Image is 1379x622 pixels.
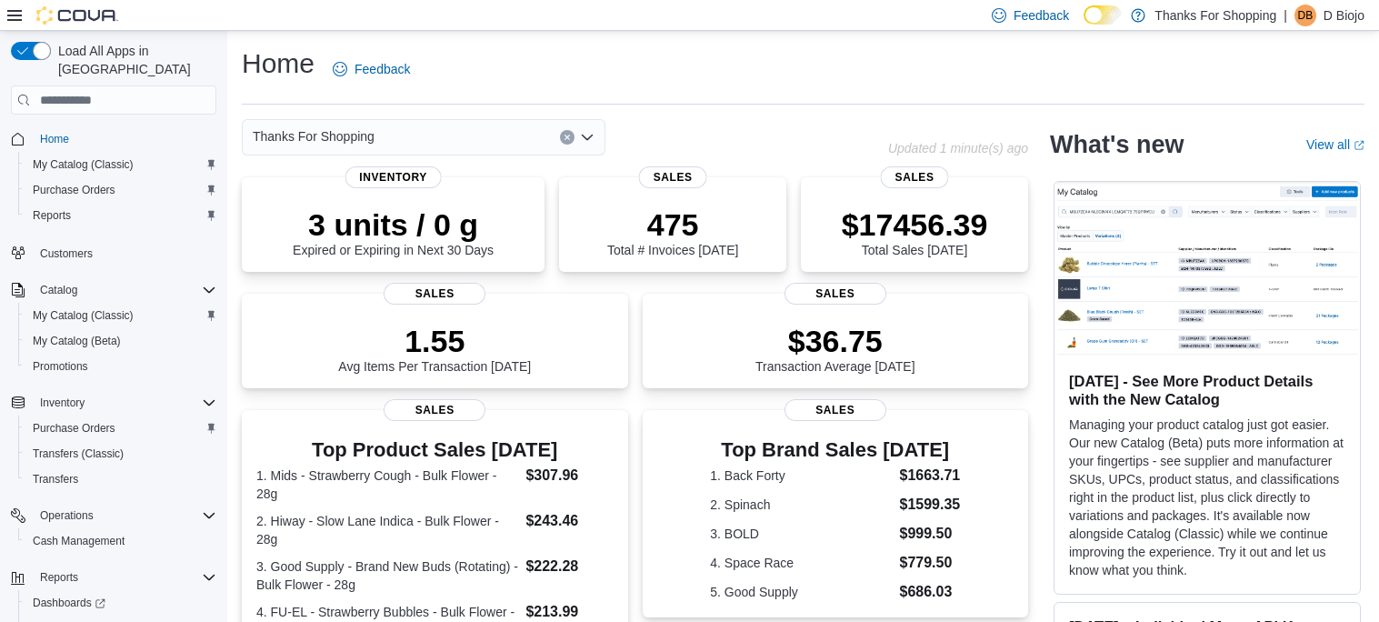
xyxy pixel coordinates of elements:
[18,203,224,228] button: Reports
[33,534,125,548] span: Cash Management
[33,157,134,172] span: My Catalog (Classic)
[40,396,85,410] span: Inventory
[784,399,886,421] span: Sales
[33,472,78,487] span: Transfers
[256,512,518,548] dt: 2. Hiway - Slow Lane Indica - Bulk Flower - 28g
[1354,140,1364,151] svg: External link
[33,127,216,150] span: Home
[755,323,915,359] p: $36.75
[899,494,960,516] dd: $1599.35
[40,132,69,146] span: Home
[33,505,101,527] button: Operations
[881,166,949,188] span: Sales
[4,565,224,590] button: Reports
[384,399,485,421] span: Sales
[25,154,141,176] a: My Catalog (Classic)
[33,567,216,588] span: Reports
[18,303,224,328] button: My Catalog (Classic)
[256,466,518,503] dt: 1. Mids - Strawberry Cough - Bulk Flower - 28g
[25,530,132,552] a: Cash Management
[51,42,216,78] span: Load All Apps in [GEOGRAPHIC_DATA]
[25,179,216,201] span: Purchase Orders
[33,446,124,461] span: Transfers (Classic)
[18,466,224,492] button: Transfers
[899,465,960,487] dd: $1663.71
[25,356,216,377] span: Promotions
[1298,5,1314,26] span: DB
[384,283,485,305] span: Sales
[18,416,224,441] button: Purchase Orders
[256,439,614,461] h3: Top Product Sales [DATE]
[25,417,123,439] a: Purchase Orders
[25,305,141,326] a: My Catalog (Classic)
[25,592,113,614] a: Dashboards
[4,277,224,303] button: Catalog
[1050,130,1184,159] h2: What's new
[338,323,531,374] div: Avg Items Per Transaction [DATE]
[40,283,77,297] span: Catalog
[33,392,92,414] button: Inventory
[4,125,224,152] button: Home
[256,557,518,594] dt: 3. Good Supply - Brand New Buds (Rotating) - Bulk Flower - 28g
[710,439,960,461] h3: Top Brand Sales [DATE]
[710,496,892,514] dt: 2. Spinach
[25,468,216,490] span: Transfers
[560,130,575,145] button: Clear input
[18,590,224,616] a: Dashboards
[36,6,118,25] img: Cova
[1084,5,1122,25] input: Dark Mode
[25,592,216,614] span: Dashboards
[888,141,1028,155] p: Updated 1 minute(s) ago
[25,443,216,465] span: Transfers (Classic)
[755,323,915,374] div: Transaction Average [DATE]
[1324,5,1364,26] p: D Biojo
[18,528,224,554] button: Cash Management
[4,239,224,266] button: Customers
[899,552,960,574] dd: $779.50
[25,205,78,226] a: Reports
[253,125,375,147] span: Thanks For Shopping
[33,596,105,610] span: Dashboards
[1069,372,1345,408] h3: [DATE] - See More Product Details with the New Catalog
[25,154,216,176] span: My Catalog (Classic)
[25,179,123,201] a: Purchase Orders
[345,166,442,188] span: Inventory
[33,128,76,150] a: Home
[33,505,216,527] span: Operations
[710,554,892,572] dt: 4. Space Race
[525,465,613,487] dd: $307.96
[33,279,216,301] span: Catalog
[33,243,100,265] a: Customers
[25,330,216,352] span: My Catalog (Beta)
[1294,5,1316,26] div: D Biojo
[242,45,315,82] h1: Home
[899,581,960,603] dd: $686.03
[25,356,95,377] a: Promotions
[710,466,892,485] dt: 1. Back Forty
[33,208,71,223] span: Reports
[33,279,85,301] button: Catalog
[784,283,886,305] span: Sales
[710,583,892,601] dt: 5. Good Supply
[525,510,613,532] dd: $243.46
[33,308,134,323] span: My Catalog (Classic)
[899,523,960,545] dd: $999.50
[1306,137,1364,152] a: View allExternal link
[325,51,417,87] a: Feedback
[607,206,738,243] p: 475
[33,567,85,588] button: Reports
[40,570,78,585] span: Reports
[1069,416,1345,579] p: Managing your product catalog just got easier. Our new Catalog (Beta) puts more information at yo...
[18,441,224,466] button: Transfers (Classic)
[25,305,216,326] span: My Catalog (Classic)
[25,468,85,490] a: Transfers
[607,206,738,257] div: Total # Invoices [DATE]
[18,328,224,354] button: My Catalog (Beta)
[1284,5,1287,26] p: |
[25,530,216,552] span: Cash Management
[33,392,216,414] span: Inventory
[293,206,494,257] div: Expired or Expiring in Next 30 Days
[40,246,93,261] span: Customers
[842,206,988,257] div: Total Sales [DATE]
